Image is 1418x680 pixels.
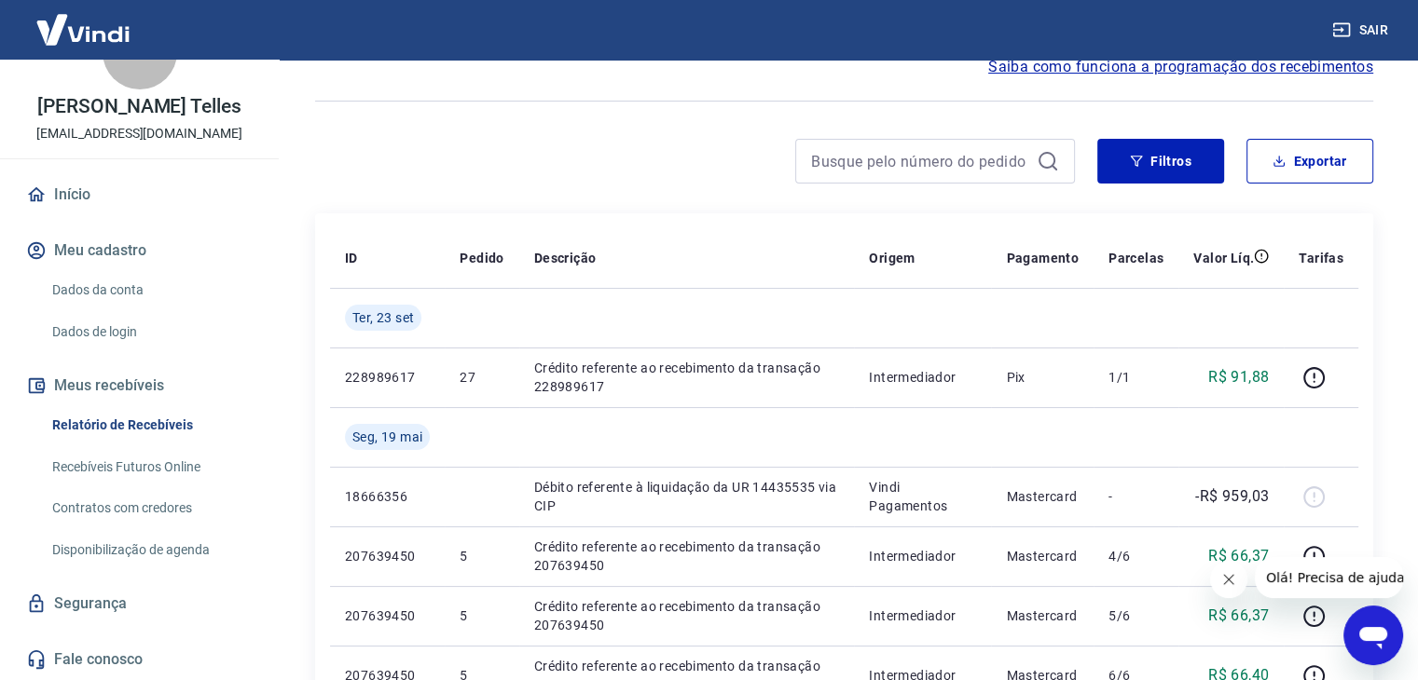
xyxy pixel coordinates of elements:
p: 18666356 [345,487,430,506]
span: Ter, 23 set [352,308,414,327]
p: - [1108,487,1163,506]
p: Intermediador [869,547,976,565]
iframe: Mensagem da empresa [1255,557,1403,598]
p: R$ 66,37 [1208,605,1269,627]
iframe: Botão para abrir a janela de mensagens [1343,605,1403,665]
a: Fale conosco [22,639,256,680]
p: Intermediador [869,368,976,387]
p: Crédito referente ao recebimento da transação 207639450 [534,537,839,575]
p: Intermediador [869,606,976,625]
p: Pix [1006,368,1079,387]
a: Saiba como funciona a programação dos recebimentos [988,56,1373,78]
p: 4/6 [1108,547,1163,565]
p: -R$ 959,03 [1195,485,1269,508]
p: Mastercard [1006,547,1079,565]
p: 5 [460,547,503,565]
p: 5 [460,606,503,625]
p: Origem [869,249,915,267]
a: Disponibilização de agenda [45,531,256,569]
p: Débito referente à liquidação da UR 14435535 via CIP [534,478,839,515]
a: Relatório de Recebíveis [45,406,256,444]
a: Recebíveis Futuros Online [45,448,256,486]
p: 228989617 [345,368,430,387]
input: Busque pelo número do pedido [811,147,1029,175]
button: Filtros [1097,139,1224,184]
button: Exportar [1246,139,1373,184]
p: R$ 91,88 [1208,366,1269,388]
a: Dados da conta [45,271,256,309]
p: R$ 66,37 [1208,545,1269,567]
button: Meus recebíveis [22,365,256,406]
p: Crédito referente ao recebimento da transação 228989617 [534,359,839,396]
a: Contratos com credores [45,489,256,527]
button: Meu cadastro [22,230,256,271]
p: 5/6 [1108,606,1163,625]
p: ID [345,249,358,267]
p: [PERSON_NAME] Telles [37,97,241,116]
p: Tarifas [1299,249,1343,267]
iframe: Fechar mensagem [1210,561,1247,598]
a: Início [22,174,256,215]
p: Pedido [460,249,503,267]
p: Parcelas [1108,249,1163,267]
p: Vindi Pagamentos [869,478,976,515]
p: Crédito referente ao recebimento da transação 207639450 [534,597,839,634]
button: Sair [1329,13,1396,48]
p: 1/1 [1108,368,1163,387]
p: Descrição [534,249,597,267]
a: Segurança [22,583,256,624]
p: Pagamento [1006,249,1079,267]
p: Mastercard [1006,606,1079,625]
span: Seg, 19 mai [352,428,422,446]
p: Valor Líq. [1193,249,1254,267]
span: Olá! Precisa de ajuda? [11,13,157,28]
p: 207639450 [345,606,430,625]
img: Vindi [22,1,144,58]
p: 27 [460,368,503,387]
p: 207639450 [345,547,430,565]
p: [EMAIL_ADDRESS][DOMAIN_NAME] [36,124,242,143]
p: Mastercard [1006,487,1079,506]
a: Dados de login [45,313,256,351]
